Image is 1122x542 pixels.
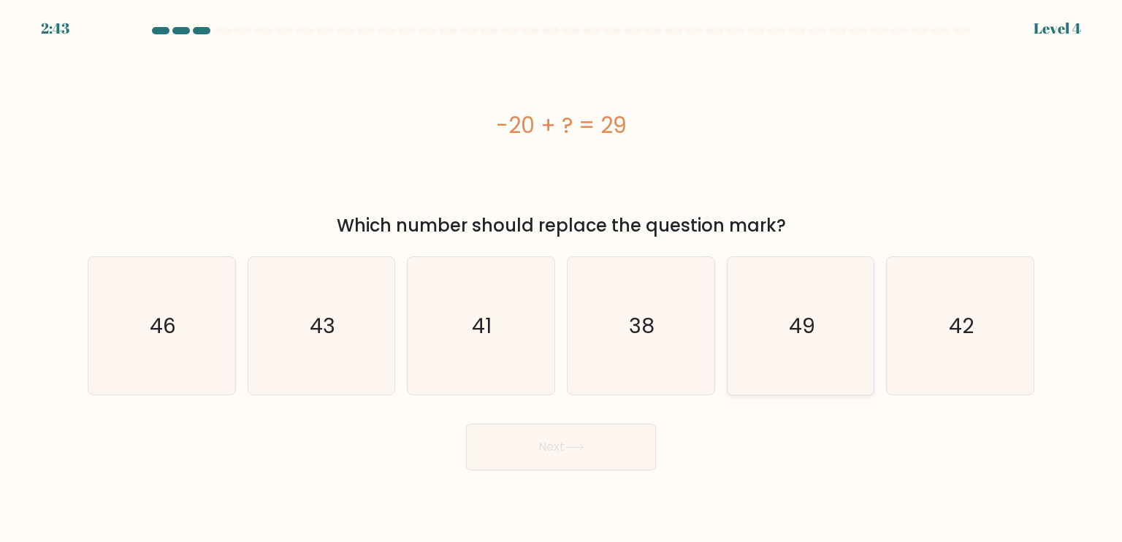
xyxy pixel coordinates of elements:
[630,310,655,340] text: 38
[1034,18,1081,39] div: Level 4
[310,310,335,340] text: 43
[88,109,1034,142] div: -20 + ? = 29
[96,213,1026,239] div: Which number should replace the question mark?
[466,424,656,470] button: Next
[789,310,815,340] text: 49
[949,310,974,340] text: 42
[41,18,69,39] div: 2:43
[150,310,176,340] text: 46
[473,310,492,340] text: 41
